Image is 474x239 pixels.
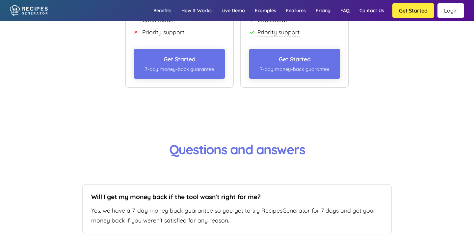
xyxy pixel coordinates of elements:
[437,3,464,18] a: Login
[257,28,300,36] span: Priority support
[91,193,380,201] h5: Will I get my money back if the tool wasn't right for me?
[176,1,217,20] a: How it works
[217,1,250,20] a: Live demo
[249,49,340,79] button: Get Started7-day money-back guarantee
[281,1,311,20] a: Features
[335,1,355,20] a: FAQ
[105,141,369,158] h3: Questions and answers
[91,206,383,225] p: Yes, we have a 7-day money back guarantee so you get to try RecipesGenerator for 7 days and get y...
[134,49,225,79] button: Get Started7-day money-back guarantee
[252,66,337,72] span: 7-day money-back guarantee
[137,66,222,72] span: 7-day money-back guarantee
[250,1,281,20] a: Examples
[142,28,184,36] span: Priority support
[355,1,389,20] a: Contact us
[392,3,434,18] button: Get Started
[148,1,176,20] a: Benefits
[311,1,335,20] a: Pricing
